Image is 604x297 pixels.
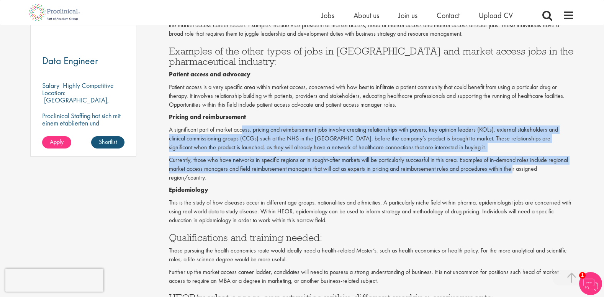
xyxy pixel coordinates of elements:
[579,272,586,279] span: 1
[169,268,574,285] p: Further up the market access career ladder, candidates will need to possess a strong understandin...
[169,186,208,194] strong: Epidemiology
[42,54,98,67] span: Data Engineer
[169,70,250,78] strong: Patient access and advocacy
[169,198,574,225] p: This is the study of how diseases occur in different age groups, nationalities and ethnicities. A...
[437,10,460,20] a: Contact
[50,138,64,146] span: Apply
[169,233,574,243] h3: Qualifications and training needed:
[321,10,334,20] a: Jobs
[42,136,71,148] a: Apply
[169,125,574,152] p: A significant part of market access, pricing and reimbursement jobs involve creating relationship...
[398,10,417,20] a: Join us
[169,83,574,109] p: Patient access is a very specific area within market access, concerned with how best to infiltrat...
[354,10,379,20] a: About us
[42,96,109,112] p: [GEOGRAPHIC_DATA], [GEOGRAPHIC_DATA]
[169,246,574,264] p: Those pursuing the health economics route would ideally need a health-related Master’s, such as h...
[169,46,574,66] h3: Examples of the other types of jobs in [GEOGRAPHIC_DATA] and market access jobs in the pharmaceut...
[169,156,574,182] p: Currently, those who have networks in specific regions or in sought-after markets will be particu...
[42,56,125,66] a: Data Engineer
[5,269,103,292] iframe: reCAPTCHA
[579,272,602,295] img: Chatbot
[42,88,65,97] span: Location:
[42,112,125,170] p: Proclinical Staffing hat sich mit einem etablierten und wachsenden Schweizer IT-Dienstleister zus...
[63,81,114,90] p: Highly Competitive
[42,81,59,90] span: Salary
[479,10,513,20] a: Upload CV
[169,113,246,121] strong: Pricing and reimbursement
[91,136,124,148] a: Shortlist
